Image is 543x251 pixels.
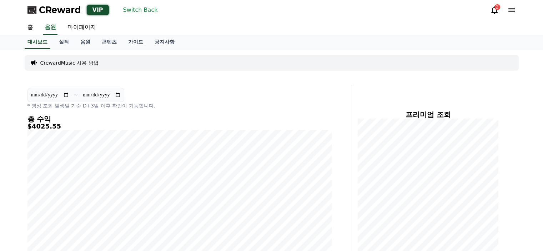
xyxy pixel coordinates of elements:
[494,4,500,10] div: 2
[358,111,499,119] h4: 프리미엄 조회
[27,115,332,123] h4: 총 수익
[27,4,81,16] a: CReward
[27,102,332,109] p: * 영상 조회 발생일 기준 D+3일 이후 확인이 가능합니다.
[122,35,149,49] a: 가이드
[22,20,39,35] a: 홈
[96,35,122,49] a: 콘텐츠
[490,6,499,14] a: 2
[120,4,161,16] button: Switch Back
[149,35,180,49] a: 공지사항
[27,123,332,130] h5: $4025.55
[74,91,78,99] p: ~
[62,20,102,35] a: 마이페이지
[53,35,75,49] a: 실적
[87,5,109,15] div: VIP
[39,4,81,16] span: CReward
[40,59,99,66] a: CrewardMusic 사용 방법
[75,35,96,49] a: 음원
[25,35,50,49] a: 대시보드
[43,20,57,35] a: 음원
